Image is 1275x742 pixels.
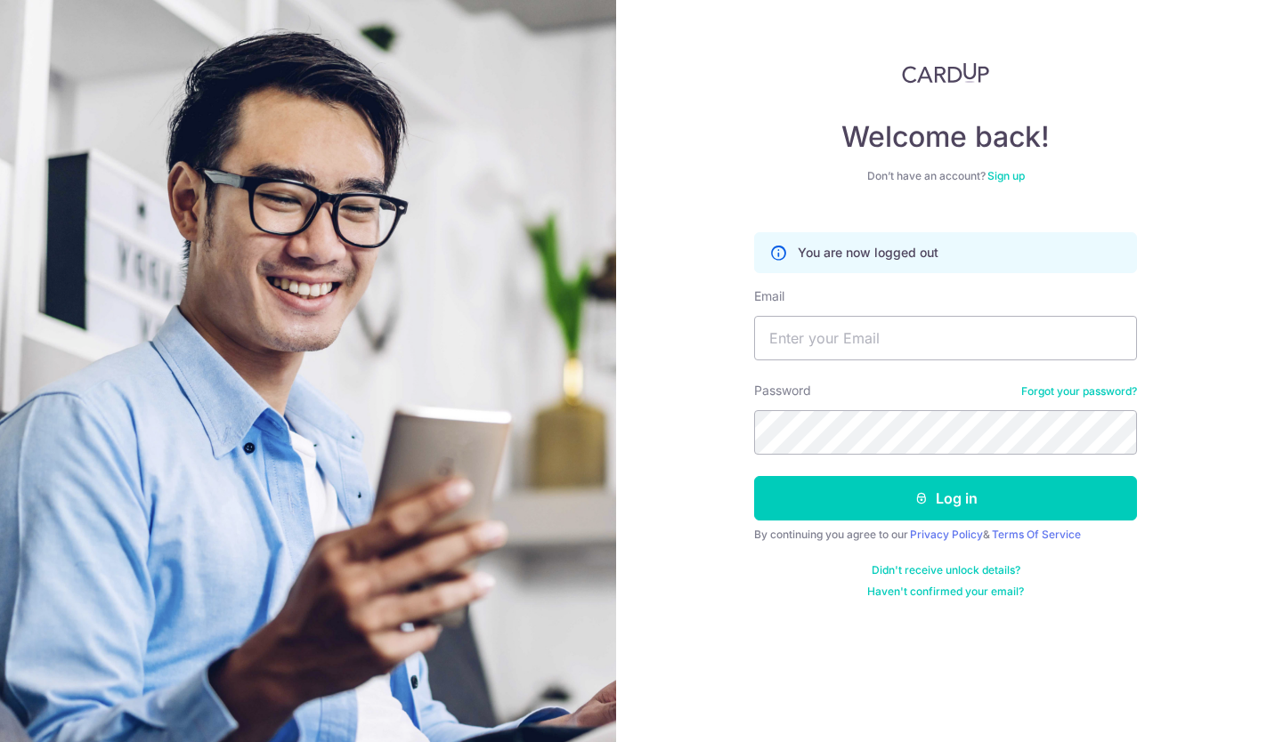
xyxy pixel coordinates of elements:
[754,316,1137,360] input: Enter your Email
[754,382,811,399] label: Password
[754,287,784,305] label: Email
[754,119,1137,155] h4: Welcome back!
[872,563,1020,577] a: Didn't receive unlock details?
[987,169,1025,182] a: Sign up
[992,528,1081,541] a: Terms Of Service
[798,244,938,262] p: You are now logged out
[754,528,1137,542] div: By continuing you agree to our &
[1021,384,1137,399] a: Forgot your password?
[754,169,1137,183] div: Don’t have an account?
[910,528,983,541] a: Privacy Policy
[867,585,1024,599] a: Haven't confirmed your email?
[754,476,1137,520] button: Log in
[902,62,989,84] img: CardUp Logo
